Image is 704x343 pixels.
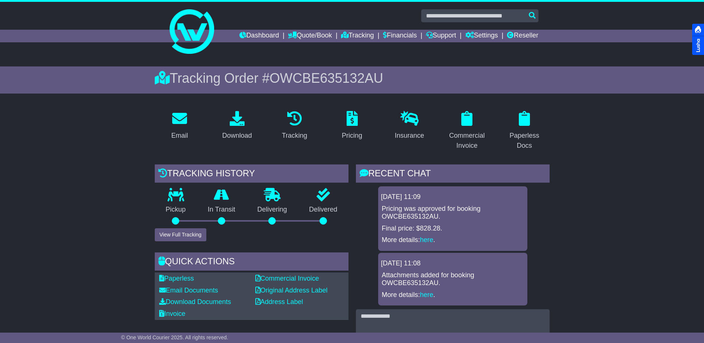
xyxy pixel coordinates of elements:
p: Attachments added for booking OWCBE635132AU. [382,271,524,287]
a: Email [166,108,193,143]
div: [DATE] 11:09 [381,193,524,201]
span: © One World Courier 2025. All rights reserved. [121,334,228,340]
p: Delivered [298,206,348,214]
a: Original Address Label [255,287,328,294]
a: Invoice [159,310,186,317]
button: View Full Tracking [155,228,206,241]
a: Tracking [341,30,374,42]
a: Financials [383,30,417,42]
span: OWCBE635132AU [269,71,383,86]
a: Commercial Invoice [442,108,492,153]
p: Pricing was approved for booking OWCBE635132AU. [382,205,524,221]
p: Pickup [155,206,197,214]
div: Pricing [342,131,362,141]
div: Tracking [282,131,307,141]
a: Paperless [159,275,194,282]
a: Commercial Invoice [255,275,319,282]
a: Insurance [390,108,429,143]
div: Download [222,131,252,141]
a: Reseller [507,30,538,42]
a: Address Label [255,298,303,306]
div: RECENT CHAT [356,164,550,184]
a: Paperless Docs [500,108,550,153]
a: here [420,236,433,244]
p: In Transit [197,206,246,214]
p: More details: . [382,291,524,299]
div: Commercial Invoice [447,131,487,151]
a: Settings [465,30,498,42]
p: Delivering [246,206,298,214]
div: [DATE] 11:08 [381,259,524,268]
a: Support [426,30,456,42]
p: Final price: $828.28. [382,225,524,233]
a: Download [217,108,257,143]
div: Quick Actions [155,252,348,272]
div: Tracking Order # [155,70,550,86]
a: Pricing [337,108,367,143]
div: Insurance [395,131,424,141]
div: Tracking history [155,164,348,184]
a: Quote/Book [288,30,332,42]
a: Dashboard [239,30,279,42]
div: Paperless Docs [504,131,545,151]
a: Tracking [277,108,312,143]
p: More details: . [382,236,524,244]
a: Download Documents [159,298,231,306]
a: Email Documents [159,287,218,294]
div: Email [171,131,188,141]
a: here [420,291,433,298]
